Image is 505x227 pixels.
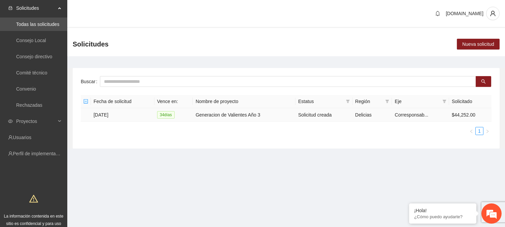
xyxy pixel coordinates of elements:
[476,76,491,87] button: search
[16,22,59,27] a: Todas las solicitudes
[346,99,350,103] span: filter
[395,98,439,105] span: Eje
[29,194,38,203] span: warning
[91,95,154,108] th: Fecha de solicitud
[457,39,500,50] button: Nueva solicitud
[73,39,109,50] span: Solicitudes
[193,108,295,122] td: Generacion de Valientes Año 3
[467,127,475,135] button: left
[432,8,443,19] button: bell
[442,99,446,103] span: filter
[16,115,56,128] span: Proyectos
[157,111,175,119] span: 34 día s
[476,127,483,135] a: 1
[385,99,389,103] span: filter
[446,11,483,16] span: [DOMAIN_NAME]
[16,70,47,75] a: Comité técnico
[8,6,13,10] span: inbox
[481,79,486,85] span: search
[345,96,351,106] span: filter
[16,54,52,59] a: Consejo directivo
[483,127,492,135] button: right
[441,96,448,106] span: filter
[486,10,499,17] span: user
[449,108,492,122] td: $44,252.00
[13,151,65,156] a: Perfil de implementadora
[295,108,352,122] td: Solicitud creada
[193,95,295,108] th: Nombre de proyecto
[486,7,500,20] button: user
[414,208,471,213] div: ¡Hola!
[483,127,492,135] li: Next Page
[475,127,483,135] li: 1
[355,98,383,105] span: Región
[154,95,193,108] th: Vence en:
[353,108,392,122] td: Delicias
[16,1,56,15] span: Solicitudes
[469,129,473,133] span: left
[414,214,471,219] p: ¿Cómo puedo ayudarte?
[16,86,36,92] a: Convenio
[13,135,31,140] a: Usuarios
[91,108,154,122] td: [DATE]
[449,95,492,108] th: Solicitado
[485,129,490,133] span: right
[8,119,13,124] span: eye
[433,11,443,16] span: bell
[467,127,475,135] li: Previous Page
[462,40,494,48] span: Nueva solicitud
[16,38,46,43] a: Consejo Local
[298,98,343,105] span: Estatus
[83,99,88,104] span: minus-square
[384,96,391,106] span: filter
[81,76,100,87] label: Buscar
[16,102,42,108] a: Rechazadas
[395,112,428,118] span: Corresponsab...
